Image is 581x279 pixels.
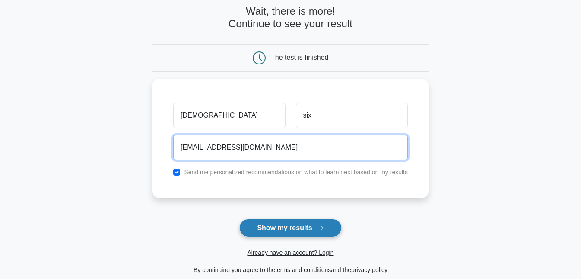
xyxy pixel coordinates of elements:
[173,135,408,160] input: Email
[271,54,328,61] div: The test is finished
[184,169,408,176] label: Send me personalized recommendations on what to learn next based on my results
[239,219,341,237] button: Show my results
[296,103,408,128] input: Last name
[147,265,434,275] div: By continuing you agree to the and the
[173,103,285,128] input: First name
[152,5,429,30] h4: Wait, there is more! Continue to see your result
[247,249,333,256] a: Already have an account? Login
[275,266,331,273] a: terms and conditions
[351,266,387,273] a: privacy policy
